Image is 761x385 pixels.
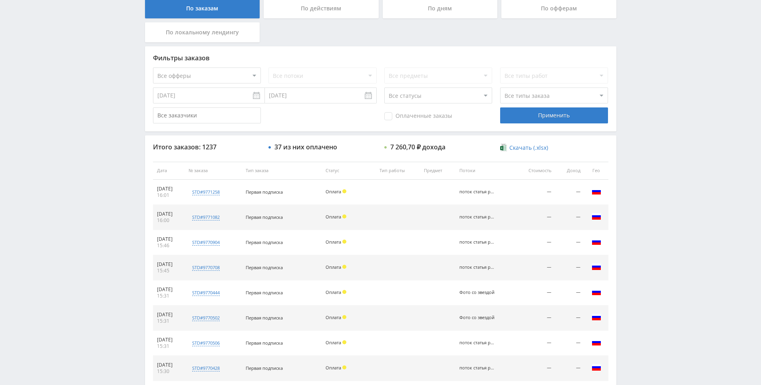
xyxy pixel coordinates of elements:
div: 15:45 [157,268,181,274]
div: 16:01 [157,192,181,198]
span: Оплата [326,339,341,345]
th: Дата [153,162,185,180]
div: [DATE] [157,211,181,217]
td: — [514,280,555,306]
img: rus.png [592,262,601,272]
div: Фото со звездой [459,290,495,295]
span: Первая подписка [246,264,283,270]
td: — [514,356,555,381]
span: Холд [342,290,346,294]
th: № заказа [185,162,242,180]
span: Оплата [326,314,341,320]
div: 15:46 [157,242,181,249]
td: — [555,180,584,205]
div: [DATE] [157,337,181,343]
span: Первая подписка [246,290,283,296]
div: [DATE] [157,261,181,268]
img: rus.png [592,312,601,322]
td: — [555,331,584,356]
div: std#9770502 [192,315,220,321]
img: rus.png [592,237,601,246]
div: std#9770708 [192,264,220,271]
th: Тип работы [376,162,420,180]
div: поток статья рерайт [459,340,495,345]
div: [DATE] [157,286,181,293]
td: — [555,356,584,381]
span: Первая подписка [246,239,283,245]
div: поток статья рерайт [459,214,495,220]
div: std#9770904 [192,239,220,246]
td: — [514,306,555,331]
span: Оплата [326,239,341,245]
div: [DATE] [157,312,181,318]
td: — [514,255,555,280]
div: [DATE] [157,236,181,242]
span: Холд [342,340,346,344]
div: 15:30 [157,368,181,375]
span: Скачать (.xlsx) [509,145,548,151]
td: — [514,180,555,205]
div: 15:31 [157,318,181,324]
div: [DATE] [157,362,181,368]
div: 16:00 [157,217,181,224]
div: Итого заказов: 1237 [153,143,261,151]
td: — [555,280,584,306]
img: rus.png [592,187,601,196]
div: std#9771082 [192,214,220,220]
div: Применить [500,107,608,123]
div: поток статья рерайт [459,189,495,194]
span: Оплата [326,264,341,270]
span: Первая подписка [246,365,283,371]
a: Скачать (.xlsx) [500,144,548,152]
input: Все заказчики [153,107,261,123]
span: Оплата [326,214,341,220]
td: — [555,205,584,230]
div: Фото со звездой [459,315,495,320]
img: rus.png [592,287,601,297]
td: — [555,306,584,331]
div: поток статья рерайт [459,265,495,270]
span: Оплата [326,189,341,194]
div: std#9770506 [192,340,220,346]
div: поток статья рерайт [459,240,495,245]
span: Оплата [326,289,341,295]
span: Холд [342,315,346,319]
img: rus.png [592,337,601,347]
span: Холд [342,265,346,269]
span: Первая подписка [246,315,283,321]
span: Первая подписка [246,214,283,220]
th: Статус [322,162,376,180]
th: Предмет [420,162,455,180]
span: Холд [342,214,346,218]
img: xlsx [500,143,507,151]
span: Оплата [326,365,341,371]
th: Потоки [455,162,514,180]
img: rus.png [592,212,601,221]
div: std#9770444 [192,290,220,296]
td: — [514,331,555,356]
div: 15:31 [157,293,181,299]
div: [DATE] [157,186,181,192]
div: поток статья рерайт [459,365,495,371]
span: Холд [342,240,346,244]
span: Первая подписка [246,189,283,195]
span: Холд [342,365,346,369]
th: Доход [555,162,584,180]
span: Оплаченные заказы [384,112,452,120]
th: Гео [584,162,608,180]
div: 15:31 [157,343,181,349]
div: 7 260,70 ₽ дохода [390,143,445,151]
img: rus.png [592,363,601,372]
div: По локальному лендингу [145,22,260,42]
div: 37 из них оплачено [274,143,337,151]
td: — [555,230,584,255]
th: Тип заказа [242,162,322,180]
td: — [555,255,584,280]
span: Первая подписка [246,340,283,346]
th: Стоимость [514,162,555,180]
td: — [514,230,555,255]
div: Фильтры заказов [153,54,608,62]
div: std#9771258 [192,189,220,195]
td: — [514,205,555,230]
span: Холд [342,189,346,193]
